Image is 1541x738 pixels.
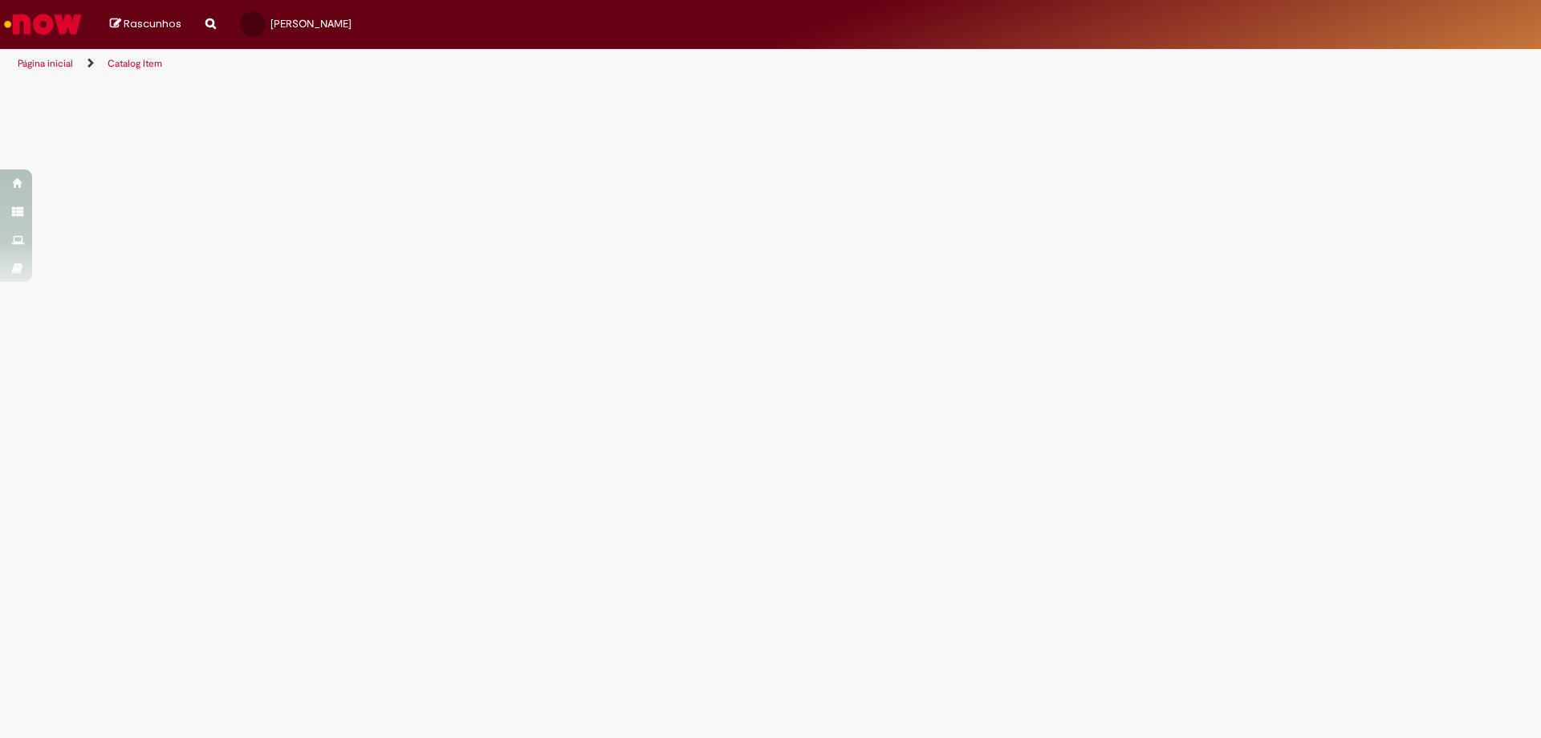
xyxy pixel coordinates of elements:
span: [PERSON_NAME] [270,17,352,31]
a: Catalog Item [108,57,162,70]
img: ServiceNow [2,8,84,40]
a: Página inicial [18,57,73,70]
span: Rascunhos [124,16,181,31]
a: Rascunhos [110,17,181,32]
ul: Trilhas de página [12,49,1015,79]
